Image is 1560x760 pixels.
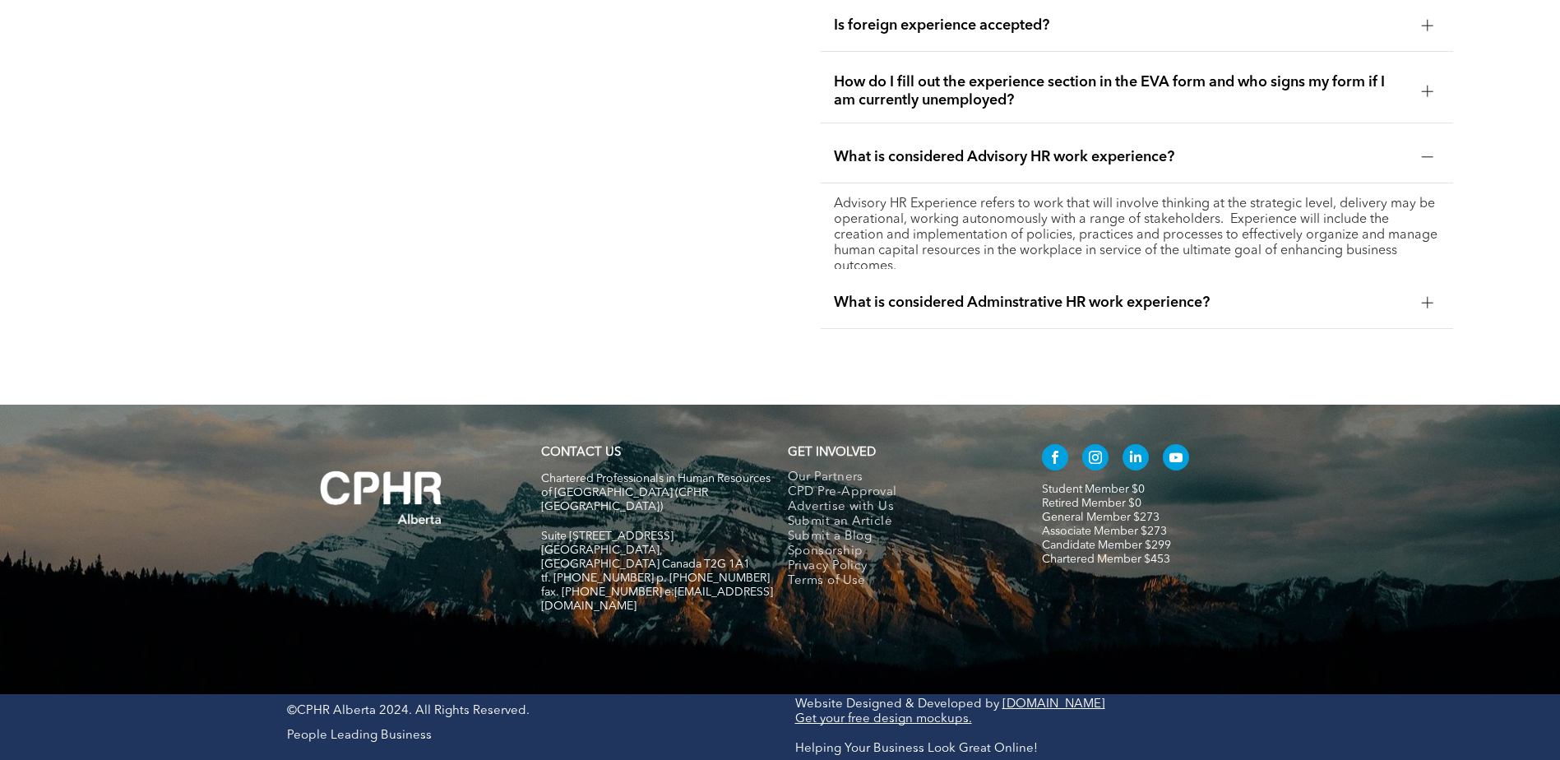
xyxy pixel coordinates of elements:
span: tf. [PHONE_NUMBER] p. [PHONE_NUMBER] [541,572,770,584]
span: fax. [PHONE_NUMBER] e:[EMAIL_ADDRESS][DOMAIN_NAME] [541,586,773,612]
a: Get your [795,713,845,725]
a: instagram [1082,444,1109,475]
a: General Member $273 [1042,512,1160,523]
span: our Business Look Great Online! [851,743,1038,755]
a: Website Designed & Developed by [795,698,999,711]
a: linkedin [1123,444,1149,475]
a: facebook [1042,444,1068,475]
a: Chartered Member $453 [1042,554,1170,565]
span: What is considered Adminstrative HR work experience? [834,294,1409,312]
a: Submit a Blog [788,530,1007,545]
a: Our Partners [788,470,1007,485]
a: Associate Member $273 [1042,526,1167,537]
a: Sponsorship [788,545,1007,559]
a: CPD Pre-Approval [788,485,1007,500]
a: youtube [1163,444,1189,475]
a: Terms of Use [788,574,1007,589]
span: GET INVOLVED [788,447,876,459]
a: Submit an Article [788,515,1007,530]
span: Is foreign experience accepted? [834,16,1409,35]
p: Advisory HR Experience refers to work that will involve thinking at the strategic level, delivery... [834,197,1440,275]
span: People Leading Business [287,730,432,742]
a: free design mockups. [848,713,972,725]
a: Retired Member $0 [1042,498,1141,509]
a: Helping Y [795,743,851,755]
span: ©CPHR Alberta 2024. All Rights Reserved. [287,705,530,717]
span: What is considered Advisory HR work experience? [834,148,1409,166]
a: Student Member $0 [1042,484,1145,495]
span: [GEOGRAPHIC_DATA], [GEOGRAPHIC_DATA] Canada T2G 1A1 [541,545,750,570]
a: Privacy Policy [788,559,1007,574]
a: Advertise with Us [788,500,1007,515]
a: [DOMAIN_NAME] [1002,698,1105,711]
span: Chartered Professionals in Human Resources of [GEOGRAPHIC_DATA] (CPHR [GEOGRAPHIC_DATA]) [541,473,771,512]
a: CONTACT US [541,447,621,459]
a: Candidate Member $299 [1042,540,1171,551]
span: Suite [STREET_ADDRESS] [541,531,674,542]
img: A white background with a few lines on it [287,438,476,558]
span: How do I fill out the experience section in the EVA form and who signs my form if I am currently ... [834,73,1409,109]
